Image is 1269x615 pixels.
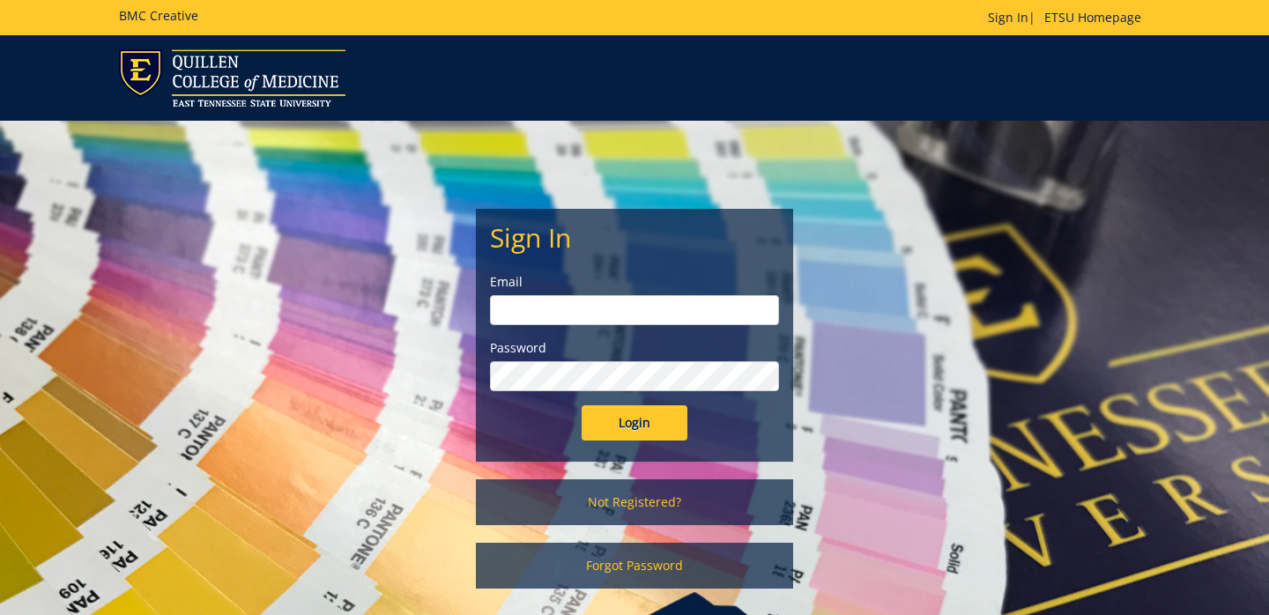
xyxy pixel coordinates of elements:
a: Sign In [988,9,1028,26]
input: Login [582,405,687,441]
label: Email [490,273,779,291]
a: Forgot Password [476,543,793,589]
p: | [988,9,1150,26]
a: ETSU Homepage [1035,9,1150,26]
label: Password [490,339,779,357]
h5: BMC Creative [119,9,198,22]
a: Not Registered? [476,479,793,525]
h2: Sign In [490,223,779,252]
img: ETSU logo [119,49,345,107]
